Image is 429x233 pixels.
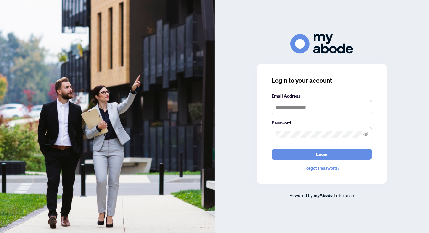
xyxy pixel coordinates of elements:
label: Email Address [272,93,372,99]
span: Enterprise [334,192,354,198]
label: Password [272,119,372,126]
a: myAbode [314,192,333,199]
span: eye-invisible [363,132,368,136]
button: Login [272,149,372,160]
img: ma-logo [290,34,353,53]
span: Powered by [289,192,313,198]
span: Login [316,149,327,159]
a: Forgot Password? [272,165,372,172]
h3: Login to your account [272,76,372,85]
